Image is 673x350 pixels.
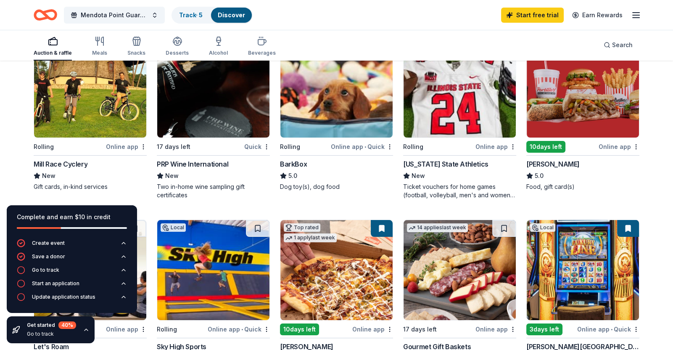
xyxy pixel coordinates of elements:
div: Online app Quick [331,141,393,152]
div: Food, gift card(s) [526,183,639,191]
a: Image for PRP Wine International16 applieslast week17 days leftQuickPRP Wine InternationalNewTwo ... [157,37,270,199]
img: Image for Illinois State Athletics [404,37,516,138]
span: • [611,326,612,333]
div: Start an application [32,280,79,287]
div: 14 applies last week [407,223,468,232]
div: 1 apply last week [284,233,337,242]
div: 10 days left [526,141,565,153]
div: Complete and earn $10 in credit [17,212,127,222]
div: Online app [475,324,516,334]
button: Start an application [17,279,127,293]
img: Image for Sky High Sports [157,220,269,320]
button: Save a donor [17,252,127,266]
img: Image for BarkBox [280,37,393,138]
button: Search [597,37,639,53]
span: New [412,171,425,181]
span: 5.0 [535,171,544,181]
div: Online app [475,141,516,152]
div: PRP Wine International [157,159,228,169]
div: 10 days left [280,323,319,335]
div: Top rated [284,223,320,232]
div: Mill Race Cyclery [34,159,87,169]
div: Online app [352,324,393,334]
span: New [42,171,55,181]
span: • [364,143,366,150]
button: Meals [92,33,107,61]
img: Image for Mill Race Cyclery [34,37,146,138]
div: Desserts [166,50,189,56]
button: Beverages [248,33,276,61]
div: Two in-home wine sampling gift certificates [157,183,270,199]
div: 40 % [58,321,76,329]
span: 5.0 [288,171,297,181]
a: Image for Mill Race CycleryLocalRollingOnline appMill Race CycleryNewGift cards, in-kind services [34,37,147,191]
a: Track· 5 [179,11,203,19]
a: Earn Rewards [567,8,628,23]
div: Rolling [403,142,423,152]
div: Auction & raffle [34,50,72,56]
div: Rolling [34,142,54,152]
div: Go to track [32,267,59,273]
span: Mendota Point Guard Club Annual Golf Outing [81,10,148,20]
div: Meals [92,50,107,56]
a: Image for Portillo'sTop rated4 applieslast week10days leftOnline app[PERSON_NAME]5.0Food, gift ca... [526,37,639,191]
button: Update application status [17,293,127,306]
div: 17 days left [403,324,437,334]
div: Beverages [248,50,276,56]
div: BarkBox [280,159,307,169]
div: Local [161,223,186,232]
div: Rolling [157,324,177,334]
div: Online app Quick [208,324,270,334]
img: Image for Walker's Bluff Casino Resort [527,220,639,320]
div: Online app [599,141,639,152]
div: Local [530,223,555,232]
a: Image for Illinois State AthleticsLocalRollingOnline app[US_STATE] State AthleticsNewTicket vouch... [403,37,516,199]
div: Create event [32,240,65,247]
div: 3 days left [526,323,562,335]
img: Image for PRP Wine International [157,37,269,138]
div: Online app [106,141,147,152]
div: [US_STATE] State Athletics [403,159,488,169]
a: Discover [218,11,245,19]
span: New [165,171,179,181]
a: Home [34,5,57,25]
button: Track· 5Discover [172,7,253,24]
div: Save a donor [32,253,65,260]
div: Online app Quick [577,324,639,334]
button: Alcohol [209,33,228,61]
div: Quick [244,141,270,152]
button: Snacks [127,33,145,61]
div: Go to track [27,331,76,337]
div: Dog toy(s), dog food [280,183,393,191]
span: Search [612,40,633,50]
div: Update application status [32,294,95,300]
img: Image for Portillo's [527,37,639,138]
div: Get started [27,321,76,329]
button: Create event [17,239,127,252]
div: Ticket vouchers for home games (football, volleyball, men's and women's basketball) [403,183,516,199]
button: Mendota Point Guard Club Annual Golf Outing [64,7,165,24]
div: Gift cards, in-kind services [34,183,147,191]
button: Auction & raffle [34,33,72,61]
img: Image for Gourmet Gift Baskets [404,220,516,320]
a: Image for BarkBoxTop rated5 applieslast weekRollingOnline app•QuickBarkBox5.0Dog toy(s), dog food [280,37,393,191]
button: Desserts [166,33,189,61]
img: Image for Casey's [280,220,393,320]
button: Go to track [17,266,127,279]
div: Rolling [280,142,300,152]
div: 17 days left [157,142,190,152]
div: Snacks [127,50,145,56]
div: Alcohol [209,50,228,56]
span: • [241,326,243,333]
a: Start free trial [501,8,564,23]
div: [PERSON_NAME] [526,159,580,169]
